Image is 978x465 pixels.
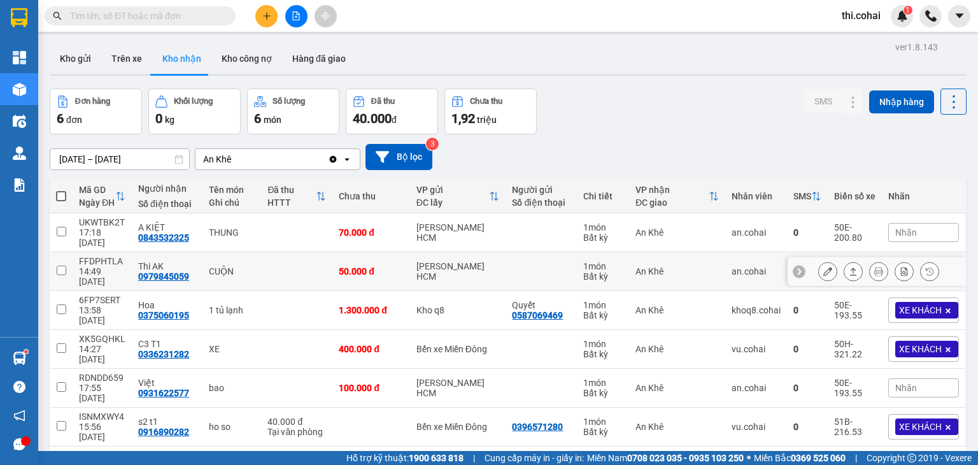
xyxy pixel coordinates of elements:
div: 0979845059 [138,271,189,282]
div: 13:58 [DATE] [79,305,125,325]
button: Số lượng6món [247,89,339,134]
span: file-add [292,11,301,20]
div: Nhãn [888,191,959,201]
span: caret-down [954,10,965,22]
th: Toggle SortBy [410,180,506,213]
span: ⚪️ [747,455,751,461]
input: Tìm tên, số ĐT hoặc mã đơn [70,9,220,23]
div: Quyết [512,300,570,310]
div: 0375060195 [138,310,189,320]
div: SMS [793,191,811,201]
span: notification [13,410,25,422]
span: 1,92 [451,111,475,126]
div: 0 [793,344,821,354]
div: Bất kỳ [583,271,623,282]
button: plus [255,5,278,27]
div: XK5GQHKL [79,334,125,344]
sup: 1 [24,350,28,354]
img: warehouse-icon [13,352,26,365]
button: Đơn hàng6đơn [50,89,142,134]
img: dashboard-icon [13,51,26,64]
button: Đã thu40.000đ [346,89,438,134]
div: Ngày ĐH [79,197,115,208]
span: thi.cohai [832,8,891,24]
div: Chưa thu [339,191,404,201]
span: | [473,451,475,465]
span: Hỗ trợ kỹ thuật: [346,451,464,465]
span: message [13,438,25,450]
div: an.cohai [732,383,781,393]
div: FFDPHTLA [79,256,125,266]
div: bao [209,383,255,393]
div: 14:49 [DATE] [79,266,125,287]
span: question-circle [13,381,25,393]
div: XE [209,344,255,354]
sup: 3 [426,138,439,150]
div: 1 món [583,300,623,310]
button: Nhập hàng [869,90,934,113]
div: 40.000 đ [267,417,326,427]
div: vu.cohai [732,344,781,354]
div: HTTT [267,197,316,208]
div: 50E-193.55 [834,378,875,398]
span: đơn [66,115,82,125]
span: XE KHÁCH [899,343,942,355]
div: 0916890282 [138,427,189,437]
div: 100.000 đ [339,383,404,393]
div: C3 T1 [138,339,196,349]
img: warehouse-icon [13,147,26,160]
div: 1 món [583,261,623,271]
div: Người nhận [138,183,196,194]
div: 14:27 [DATE] [79,344,125,364]
div: 0587069469 [512,310,563,320]
div: 50.000 đ [339,266,404,276]
div: Bất kỳ [583,232,623,243]
input: Selected An Khê. [232,153,234,166]
div: 1 tủ lạnh [209,305,255,315]
div: 17:55 [DATE] [79,383,125,403]
div: An Khê [635,422,719,432]
div: 0336231282 [138,349,189,359]
div: an.cohai [732,227,781,238]
div: 0 [793,305,821,315]
div: CUỘN [209,266,255,276]
img: phone-icon [925,10,937,22]
div: Bất kỳ [583,388,623,398]
div: ho so [209,422,255,432]
div: Bất kỳ [583,427,623,437]
span: 6 [254,111,261,126]
button: Khối lượng0kg [148,89,241,134]
div: RDNDD659 [79,373,125,383]
div: 400.000 đ [339,344,404,354]
span: XE KHÁCH [899,421,942,433]
div: [PERSON_NAME] HCM [416,378,500,398]
div: Việt [138,378,196,388]
img: logo-vxr [11,8,27,27]
div: An Khê [635,266,719,276]
div: Khối lượng [174,97,213,106]
th: Toggle SortBy [787,180,828,213]
div: An Khê [635,305,719,315]
div: 0843532325 [138,232,189,243]
div: Số điện thoại [512,197,570,208]
div: Hoa [138,300,196,310]
button: caret-down [948,5,970,27]
span: plus [262,11,271,20]
div: Biển số xe [834,191,875,201]
div: 1 món [583,222,623,232]
div: 0 [793,422,821,432]
div: An Khê [635,227,719,238]
button: aim [315,5,337,27]
strong: 1900 633 818 [409,453,464,463]
div: VP gửi [416,185,490,195]
div: 51B-216.53 [834,417,875,437]
span: Miền Bắc [754,451,846,465]
span: món [264,115,281,125]
th: Toggle SortBy [629,180,725,213]
button: Hàng đã giao [282,43,356,74]
span: | [855,451,857,465]
span: Cung cấp máy in - giấy in: [485,451,584,465]
div: 0931622577 [138,388,189,398]
strong: 0369 525 060 [791,453,846,463]
div: 70.000 đ [339,227,404,238]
